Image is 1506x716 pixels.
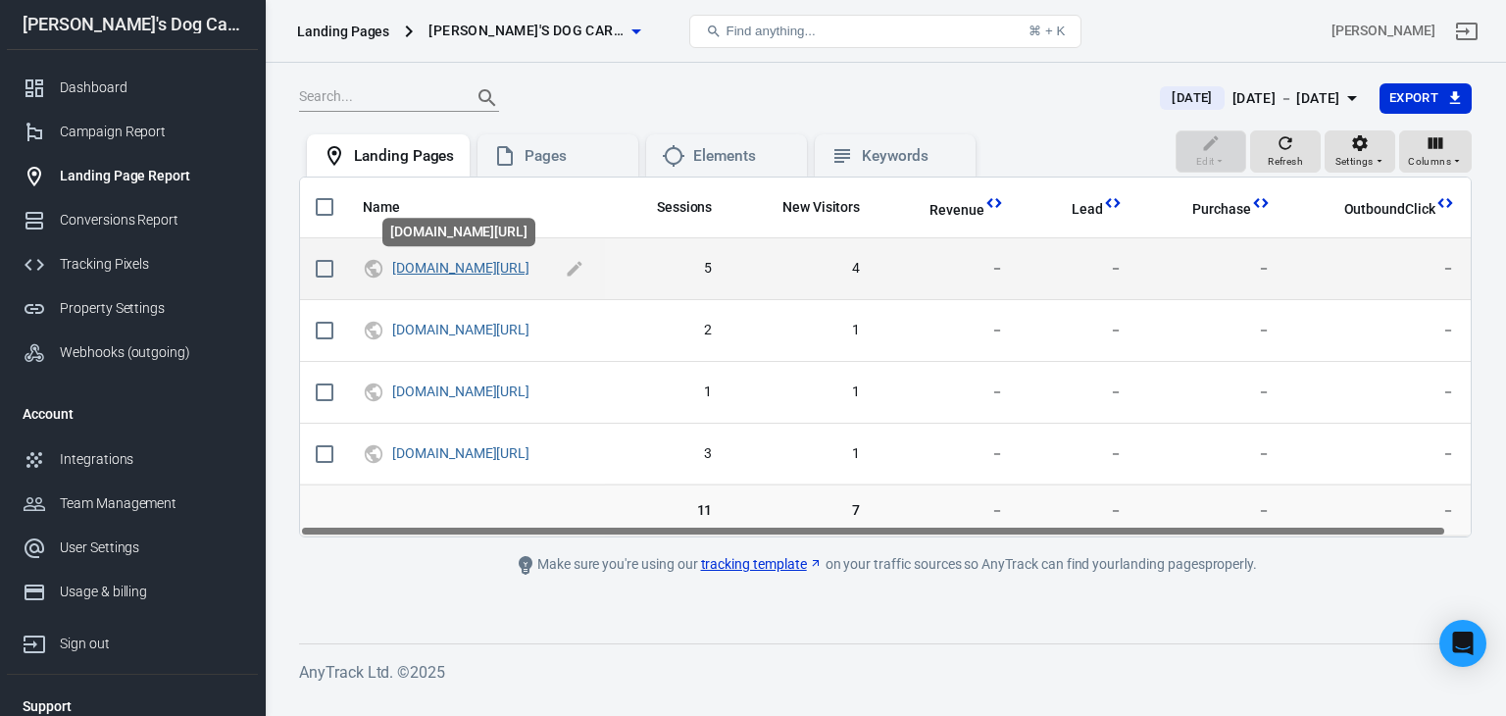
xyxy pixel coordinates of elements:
span: Find anything... [726,24,815,38]
button: Settings [1325,130,1395,174]
button: Search [464,75,511,122]
button: Export [1380,83,1472,114]
span: － [1302,259,1455,279]
a: Sign out [1443,8,1490,55]
span: － [1302,500,1455,520]
a: Dashboard [7,66,258,110]
a: Landing Page Report [7,154,258,198]
a: Sign out [7,614,258,666]
span: － [891,383,1004,402]
span: － [891,259,1004,279]
span: emmasdogcareshop.com/terms [392,323,532,336]
span: 1 [621,383,713,402]
div: [DOMAIN_NAME][URL] [382,218,535,246]
h6: AnyTrack Ltd. © 2025 [299,660,1472,685]
div: Tracking Pixels [60,254,242,275]
span: emmasdogcareshop.com/privacy [392,384,532,398]
span: － [1035,321,1123,340]
svg: This column is calculated from AnyTrack real-time data [984,193,1004,213]
a: Usage & billing [7,570,258,614]
span: － [1154,321,1271,340]
div: scrollable content [300,178,1471,537]
span: emmasdogcareshop.com/best-free-guide [392,261,532,275]
span: 3 [621,444,713,464]
span: Sessions [631,198,713,218]
span: OutboundClick [1344,200,1435,220]
button: [DATE][DATE] － [DATE] [1144,82,1379,115]
svg: UTM & Web Traffic [363,442,384,466]
svg: UTM & Web Traffic [363,319,384,342]
span: Total revenue calculated by AnyTrack. [929,198,984,222]
div: Landing Pages [354,146,454,167]
a: Integrations [7,437,258,482]
span: － [891,321,1004,340]
a: [DOMAIN_NAME][URL] [392,260,529,276]
span: Columns [1408,153,1451,171]
span: New Visitors [757,198,861,218]
span: － [891,500,1004,520]
div: Dashboard [60,77,242,98]
span: emmasdogcareshop.com/dog-training-guide [392,446,532,460]
span: 1 [743,383,860,402]
div: ⌘ + K [1029,24,1065,38]
span: Sessions [657,198,713,218]
div: Elements [693,146,791,167]
span: Settings [1335,153,1374,171]
div: [DATE] － [DATE] [1232,86,1340,111]
button: Columns [1399,130,1472,174]
div: Open Intercom Messenger [1439,620,1486,667]
div: Sign out [60,634,242,654]
span: － [1154,444,1271,464]
span: － [1035,259,1123,279]
a: [DOMAIN_NAME][URL] [392,445,529,461]
div: User Settings [60,537,242,558]
span: Name [363,198,426,218]
span: － [1302,383,1455,402]
a: [DOMAIN_NAME][URL] [392,384,529,399]
div: Team Management [60,493,242,514]
span: Name [363,198,400,218]
span: － [1035,500,1123,520]
span: 1 [743,321,860,340]
div: Account id: w1td9fp5 [1331,21,1435,41]
span: Refresh [1268,153,1303,171]
svg: This column is calculated from AnyTrack real-time data [1435,193,1455,213]
div: Usage & billing [60,582,242,602]
div: Integrations [60,449,242,470]
svg: This column is calculated from AnyTrack real-time data [1251,193,1271,213]
span: 11 [621,500,713,520]
span: Lead [1072,200,1103,220]
a: tracking template [701,554,823,575]
div: Property Settings [60,298,242,319]
div: Webhooks (outgoing) [60,342,242,363]
span: － [1154,500,1271,520]
svg: UTM & Web Traffic [363,257,384,281]
span: － [1302,321,1455,340]
span: 7 [743,500,860,520]
a: [DOMAIN_NAME][URL] [392,322,529,337]
span: Emma's Dog Care Shop [428,19,625,43]
button: [PERSON_NAME]'s Dog Care Shop [421,13,648,49]
svg: UTM & Web Traffic [363,381,384,404]
div: [PERSON_NAME]'s Dog Care Shop [7,16,258,33]
div: Conversions Report [60,210,242,230]
li: Account [7,390,258,437]
span: － [1035,383,1123,402]
div: Pages [525,146,623,167]
span: OutboundClick [1319,200,1435,220]
div: Campaign Report [60,122,242,142]
div: Landing Pages [297,22,389,41]
span: 4 [743,259,860,279]
span: － [891,444,1004,464]
span: New Visitors [782,198,861,218]
a: Campaign Report [7,110,258,154]
button: Refresh [1250,130,1321,174]
a: Conversions Report [7,198,258,242]
a: User Settings [7,526,258,570]
input: Search... [299,85,456,111]
a: Webhooks (outgoing) [7,331,258,375]
span: 2 [621,321,713,340]
span: － [1154,259,1271,279]
a: Team Management [7,482,258,526]
button: Find anything...⌘ + K [689,15,1081,48]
